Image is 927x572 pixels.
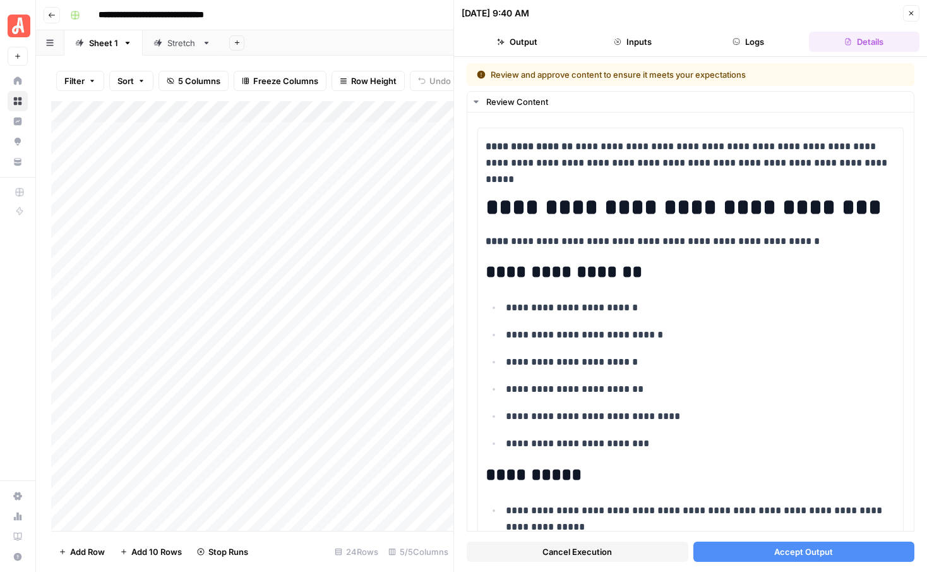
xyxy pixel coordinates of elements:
[462,7,529,20] div: [DATE] 9:40 AM
[178,75,220,87] span: 5 Columns
[56,71,104,91] button: Filter
[410,71,459,91] button: Undo
[208,545,248,558] span: Stop Runs
[577,32,688,52] button: Inputs
[64,75,85,87] span: Filter
[117,75,134,87] span: Sort
[143,30,222,56] a: Stretch
[774,545,833,558] span: Accept Output
[351,75,397,87] span: Row Height
[8,111,28,131] a: Insights
[158,71,229,91] button: 5 Columns
[809,32,919,52] button: Details
[70,545,105,558] span: Add Row
[330,542,383,562] div: 24 Rows
[542,545,612,558] span: Cancel Execution
[8,71,28,91] a: Home
[8,131,28,152] a: Opportunities
[253,75,318,87] span: Freeze Columns
[64,30,143,56] a: Sheet 1
[8,15,30,37] img: Angi Logo
[167,37,197,49] div: Stretch
[8,152,28,172] a: Your Data
[89,37,118,49] div: Sheet 1
[109,71,153,91] button: Sort
[131,545,182,558] span: Add 10 Rows
[8,486,28,506] a: Settings
[486,95,906,108] div: Review Content
[383,542,453,562] div: 5/5 Columns
[477,68,825,81] div: Review and approve content to ensure it meets your expectations
[8,547,28,567] button: Help + Support
[234,71,326,91] button: Freeze Columns
[693,32,804,52] button: Logs
[467,542,688,562] button: Cancel Execution
[112,542,189,562] button: Add 10 Rows
[51,542,112,562] button: Add Row
[693,542,915,562] button: Accept Output
[8,506,28,526] a: Usage
[429,75,451,87] span: Undo
[189,542,256,562] button: Stop Runs
[8,10,28,42] button: Workspace: Angi
[467,92,914,112] button: Review Content
[462,32,572,52] button: Output
[8,526,28,547] a: Learning Hub
[8,91,28,111] a: Browse
[332,71,405,91] button: Row Height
